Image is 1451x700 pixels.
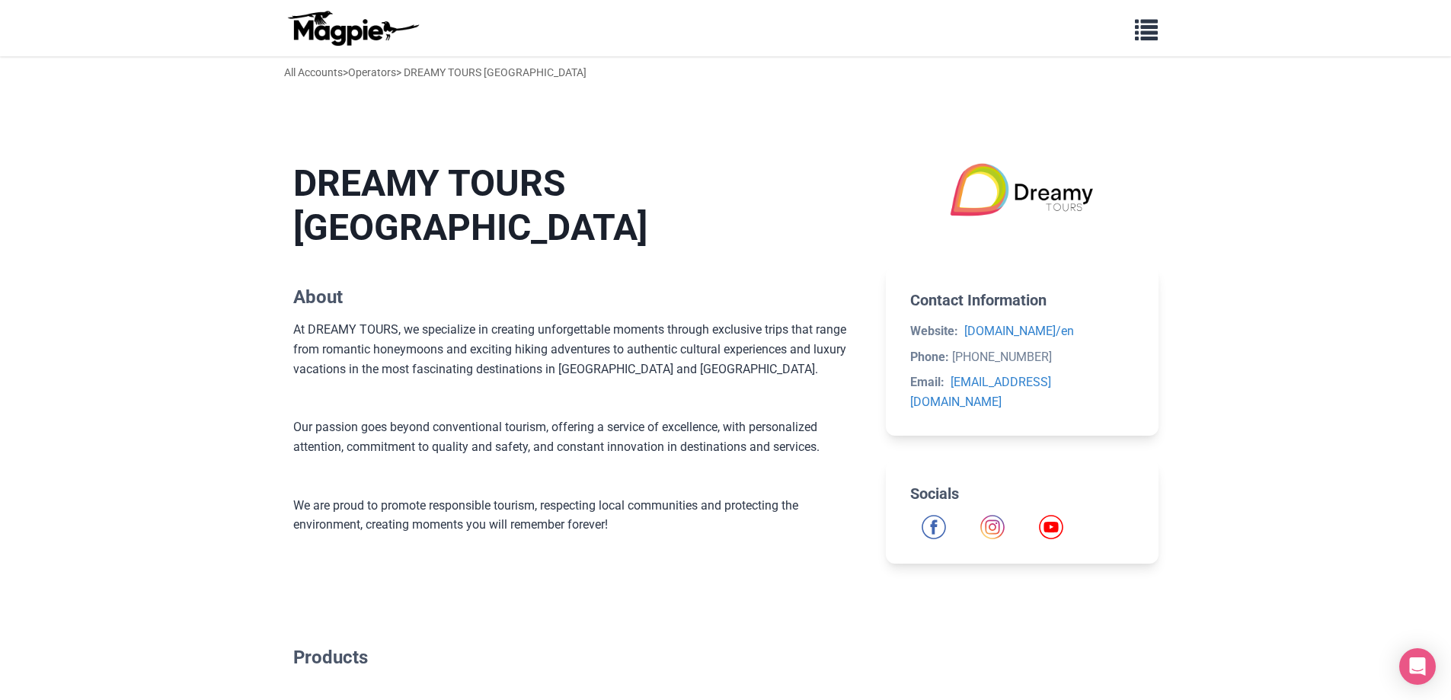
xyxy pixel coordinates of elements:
img: website_grey.svg [24,40,37,52]
a: Operators [348,66,396,78]
strong: Website: [910,324,958,338]
img: DREAMY TOURS PERU logo [949,161,1095,218]
strong: Email: [910,375,944,389]
img: tab_keywords_by_traffic_grey.svg [162,88,174,101]
img: YouTube icon [1039,515,1063,539]
strong: Phone: [910,350,949,364]
h2: Products [293,647,862,669]
div: We are proud to promote responsible tourism, respecting local communities and protecting the envi... [293,496,862,574]
a: Facebook [922,515,946,539]
a: All Accounts [284,66,343,78]
img: Instagram icon [980,515,1005,539]
a: [DOMAIN_NAME]/en [964,324,1074,338]
img: logo-ab69f6fb50320c5b225c76a69d11143b.png [284,10,421,46]
div: v 4.0.25 [43,24,75,37]
a: [EMAIL_ADDRESS][DOMAIN_NAME] [910,375,1051,409]
div: At DREAMY TOURS, we specialize in creating unforgettable moments through exclusive trips that ran... [293,320,862,417]
h2: About [293,286,862,308]
div: > > DREAMY TOURS [GEOGRAPHIC_DATA] [284,64,586,81]
img: tab_domain_overview_orange.svg [63,88,75,101]
div: Dominio: [DOMAIN_NAME] [40,40,171,52]
li: [PHONE_NUMBER] [910,347,1133,367]
div: Open Intercom Messenger [1399,648,1436,685]
img: logo_orange.svg [24,24,37,37]
div: Palabras clave [179,90,242,100]
h2: Socials [910,484,1133,503]
h2: Contact Information [910,291,1133,309]
h1: DREAMY TOURS [GEOGRAPHIC_DATA] [293,161,862,249]
a: YouTube [1039,515,1063,539]
img: Facebook icon [922,515,946,539]
div: Dominio [80,90,117,100]
a: Instagram [980,515,1005,539]
div: Our passion goes beyond conventional tourism, offering a service of excellence, with personalized... [293,417,862,495]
